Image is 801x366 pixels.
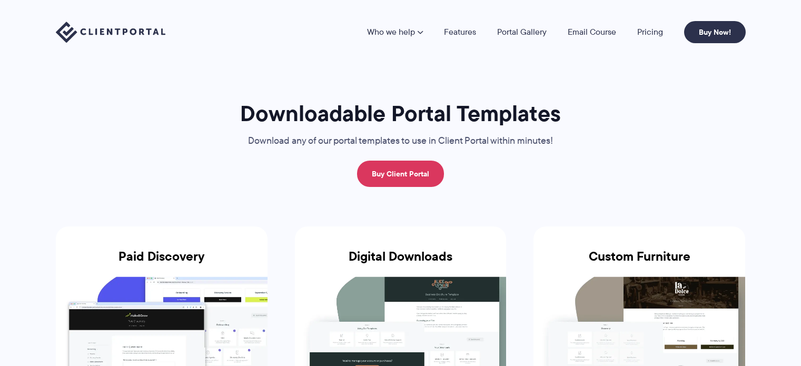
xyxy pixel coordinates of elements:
[497,28,547,36] a: Portal Gallery
[295,249,507,276] h3: Digital Downloads
[684,21,746,43] a: Buy Now!
[224,100,577,127] h1: Downloadable Portal Templates
[367,28,423,36] a: Who we help
[357,161,444,187] a: Buy Client Portal
[56,249,268,276] h3: Paid Discovery
[637,28,663,36] a: Pricing
[444,28,476,36] a: Features
[568,28,616,36] a: Email Course
[533,249,745,276] h3: Custom Furniture
[224,133,577,149] p: Download any of our portal templates to use in Client Portal within minutes!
